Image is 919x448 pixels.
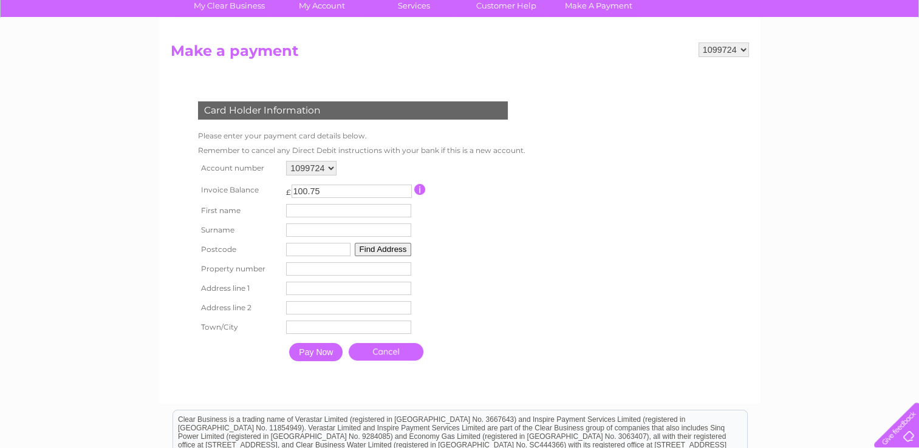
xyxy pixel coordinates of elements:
[414,184,426,195] input: Information
[736,52,762,61] a: Energy
[195,220,284,240] th: Surname
[195,259,284,279] th: Property number
[355,243,412,256] button: Find Address
[173,7,747,59] div: Clear Business is a trading name of Verastar Limited (registered in [GEOGRAPHIC_DATA] No. 3667643...
[198,101,508,120] div: Card Holder Information
[289,343,343,361] input: Pay Now
[195,298,284,317] th: Address line 2
[195,143,528,158] td: Remember to cancel any Direct Debit instructions with your bank if this is a new account.
[690,6,774,21] a: 0333 014 3131
[838,52,868,61] a: Contact
[195,201,284,220] th: First name
[32,32,94,69] img: logo.png
[195,178,284,201] th: Invoice Balance
[705,52,728,61] a: Water
[770,52,806,61] a: Telecoms
[349,343,423,361] a: Cancel
[195,317,284,337] th: Town/City
[879,52,907,61] a: Log out
[286,182,291,197] td: £
[195,129,528,143] td: Please enter your payment card details below.
[813,52,831,61] a: Blog
[195,240,284,259] th: Postcode
[195,279,284,298] th: Address line 1
[195,158,284,178] th: Account number
[171,42,749,66] h2: Make a payment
